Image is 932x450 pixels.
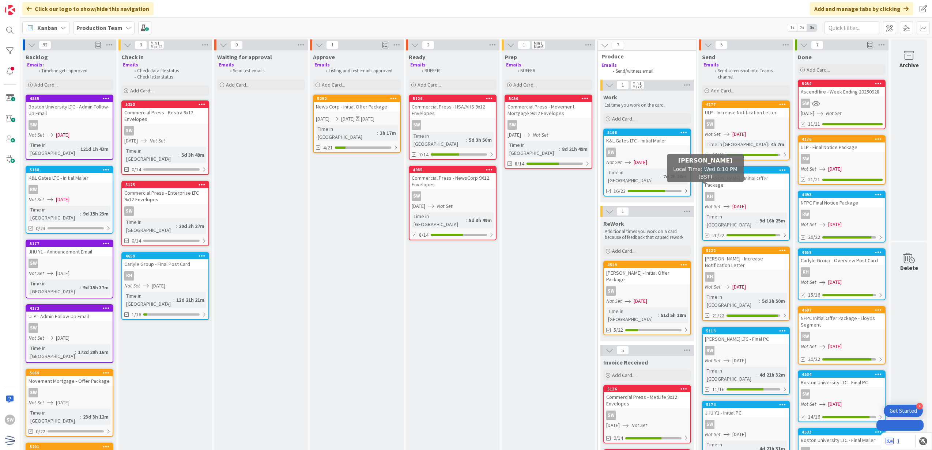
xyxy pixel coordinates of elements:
span: Add Card... [130,87,154,94]
i: Not Set [150,137,165,144]
span: [DATE] [316,115,329,123]
li: Send screenshot into Teams channel [711,68,789,80]
div: Commercial Press - NewsCorp 9X12 Envelopes [410,173,496,189]
h5: [PERSON_NAME] [670,157,741,164]
div: 5177 [30,241,113,246]
div: ULP - Final Notice Package [799,142,885,152]
div: 4493 [799,191,885,198]
span: : [756,217,758,225]
div: Time in [GEOGRAPHIC_DATA] [705,140,768,148]
div: 4176 [802,137,885,142]
div: SW [412,120,421,130]
div: Time in [GEOGRAPHIC_DATA] [316,125,377,141]
a: 1 [886,437,900,446]
span: : [173,296,174,304]
div: 4985 [413,167,496,172]
span: Waiting for approval [217,53,272,61]
div: 4534Boston University LTC - Final PC [799,371,885,387]
span: 5 [715,41,728,49]
div: Time in [GEOGRAPHIC_DATA] [412,132,466,148]
span: ReWork [603,220,624,227]
div: 4535 [26,95,113,102]
span: [DATE] [507,131,521,139]
div: Time in [GEOGRAPHIC_DATA] [606,168,660,184]
span: 0 [230,41,243,49]
div: 4176 [799,136,885,142]
span: Backlog [26,53,48,61]
span: [DATE] [801,110,814,117]
div: Click our logo to show/hide this navigation [22,2,154,15]
span: Add Card... [513,81,537,88]
span: 1 [518,41,530,49]
span: 3 [135,41,147,49]
div: 5168 [604,129,690,136]
div: KH [703,192,789,201]
div: 5168 [607,130,690,135]
span: Add Card... [711,87,734,94]
div: 5254 [799,80,885,87]
span: [DATE] [732,130,746,138]
i: Not Set [705,203,721,210]
div: 4658 [799,249,885,256]
span: Done [798,53,812,61]
div: 4493 [802,192,885,197]
div: 5069 [26,370,113,376]
span: 11/11 [808,120,820,128]
div: 4173 [26,305,113,312]
span: : [768,140,769,148]
div: 4h 7m [769,140,786,148]
div: Max 6 [633,85,642,89]
div: [PERSON_NAME] - Initial Offer Package [703,173,789,190]
div: 4535 [30,96,113,101]
div: RW [799,210,885,219]
div: SW [124,206,134,216]
div: 5d 3h 49m [180,151,206,159]
div: Time in [GEOGRAPHIC_DATA] [412,212,466,228]
i: Not Set [705,283,721,290]
div: 5122 [703,247,789,254]
li: Send test emails [226,68,304,74]
div: SW [29,259,38,268]
div: [DATE] [361,115,374,123]
div: 9d 15h 23m [81,210,110,218]
div: 3h 17m [378,129,398,137]
span: Work [603,94,617,101]
div: KH [122,271,208,281]
span: [DATE] [634,159,647,166]
div: SW [705,119,714,129]
span: Kanban [37,23,57,32]
div: 12d 21h 21m [174,296,206,304]
div: 5253Commercial Press - Kestra 9x12 Envelopes [122,101,208,124]
span: : [466,216,467,224]
span: 1 [616,81,629,89]
div: KH [799,267,885,277]
span: Add Card... [226,81,249,88]
div: Time in [GEOGRAPHIC_DATA] [507,141,559,157]
i: Not Set [606,159,622,165]
div: 4697 [799,307,885,313]
span: [DATE] [341,115,355,123]
span: 3x [807,24,817,31]
div: 4659 [122,253,208,259]
span: Approve [313,53,335,61]
strong: Emails [506,62,521,68]
div: KH [703,272,789,282]
div: Time in [GEOGRAPHIC_DATA] [29,206,80,222]
div: Commercial Press - HSA/AHS 9x12 Envelopes [410,102,496,118]
span: [DATE] [828,278,842,286]
div: 4659 [125,253,208,259]
span: : [466,136,467,144]
span: 0/23 [36,225,45,232]
li: Listing and test emails approved [322,68,400,74]
span: Add Card... [418,81,441,88]
div: 121d 1h 43m [79,145,110,153]
i: Not Set [29,196,44,203]
i: Not Set [533,131,548,138]
div: 4535Boston University LTC - Admin Follow-Up Email [26,95,113,118]
span: 2 [422,41,434,49]
div: ULP - Increase Notification Letter [703,108,789,117]
li: Send/witness email [609,68,688,74]
div: 5136 [604,386,690,392]
div: 4533 [799,429,885,435]
i: Not Set [29,131,44,138]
